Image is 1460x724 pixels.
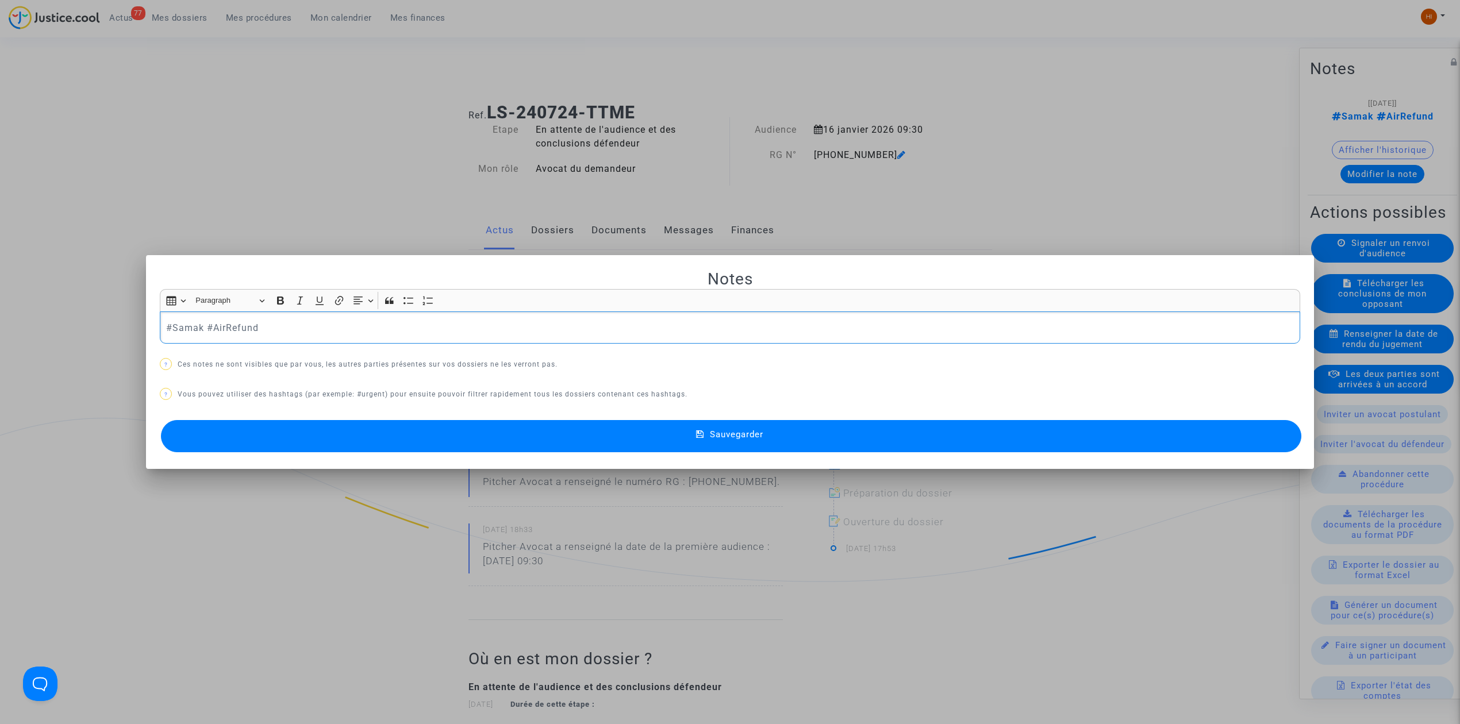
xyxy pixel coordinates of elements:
[164,391,168,398] span: ?
[710,429,763,440] span: Sauvegarder
[195,294,255,307] span: Paragraph
[160,357,1300,372] p: Ces notes ne sont visibles que par vous, les autres parties présentes sur vos dossiers ne les ver...
[160,387,1300,402] p: Vous pouvez utiliser des hashtags (par exemple: #urgent) pour ensuite pouvoir filtrer rapidement ...
[23,667,57,701] iframe: Help Scout Beacon - Open
[190,292,270,310] button: Paragraph
[160,311,1300,344] div: Rich Text Editor, main
[166,321,1294,335] p: #Samak #AirRefund
[160,269,1300,289] h2: Notes
[164,361,168,368] span: ?
[161,420,1301,452] button: Sauvegarder
[160,289,1300,311] div: Editor toolbar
